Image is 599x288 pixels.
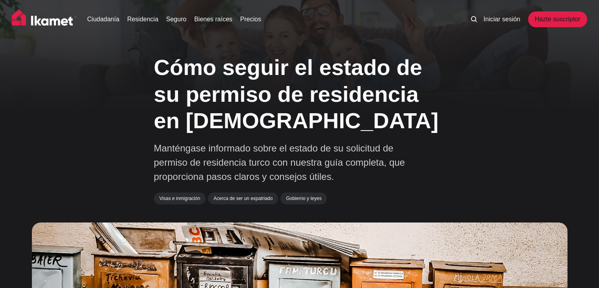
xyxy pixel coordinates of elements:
[87,16,119,22] font: Ciudadanía
[166,16,187,22] font: Seguro
[240,16,261,22] font: Precios
[159,196,200,201] font: Visas e inmigración
[166,15,187,24] a: Seguro
[535,16,580,22] font: Hazte suscriptor
[208,193,278,204] a: Acerca de ser un expatriado
[484,15,520,24] a: Iniciar sesión
[213,196,273,201] font: Acerca de ser un expatriado
[127,16,158,22] font: Residencia
[286,196,321,201] font: Gobierno y leyes
[154,193,206,204] a: Visas e inmigración
[194,15,232,24] a: Bienes raíces
[240,15,261,24] a: Precios
[154,143,405,182] font: Manténgase informado sobre el estado de su solicitud de permiso de residencia turco con nuestra g...
[194,16,232,22] font: Bienes raíces
[484,16,520,22] font: Iniciar sesión
[12,9,76,29] img: Casa Ikamet
[280,193,327,204] a: Gobierno y leyes
[87,15,119,24] a: Ciudadanía
[528,11,587,27] a: Hazte suscriptor
[154,55,439,133] font: Cómo seguir el estado de su permiso de residencia en [DEMOGRAPHIC_DATA]
[127,15,158,24] a: Residencia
